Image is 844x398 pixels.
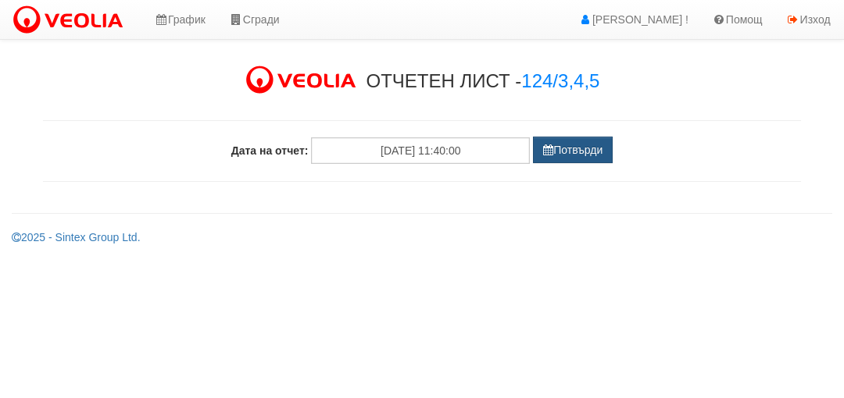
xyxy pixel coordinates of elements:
a: 124/3,4,5 [521,70,599,91]
a: 2025 - Sintex Group Ltd. [12,231,141,243]
img: VeoliaLogo.png [12,4,131,37]
label: Дата на отчет: [231,143,309,158]
button: Потвърди [533,137,613,163]
img: VeoliaLogo.png [245,64,363,97]
h3: ОТЧЕТЕН ЛИСТ - [366,71,599,91]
